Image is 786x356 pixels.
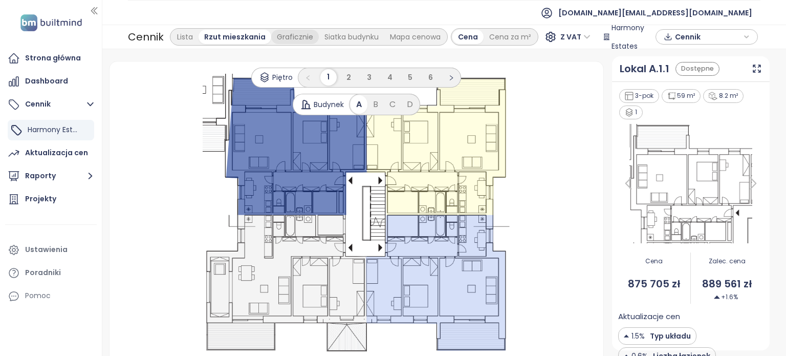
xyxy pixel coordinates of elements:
[361,69,378,86] li: 3
[5,143,97,163] a: Aktualizacja cen
[199,30,271,44] div: Rzut mieszkania
[401,95,419,114] div: D
[703,89,744,103] div: 8.2 m²
[5,263,97,283] a: Poradniki
[558,1,752,25] span: [DOMAIN_NAME][EMAIL_ADDRESS][DOMAIN_NAME]
[662,89,701,103] div: 59 m²
[300,69,316,86] button: left
[320,69,337,86] li: 1
[5,286,97,306] div: Pomoc
[382,69,398,86] li: 4
[25,266,61,279] div: Poradniki
[384,30,446,44] div: Mapa cenowa
[5,48,97,69] a: Strona główna
[402,69,419,86] li: 5
[5,71,97,92] a: Dashboard
[619,89,659,103] div: 3-pok
[443,69,460,86] button: right
[620,61,669,77] a: Lokal A.1.1
[661,29,752,45] div: button
[305,75,311,81] span: left
[314,99,344,110] span: Budynek
[272,72,293,83] span: Piętro
[300,69,316,86] li: Poprzednia strona
[675,29,741,45] span: Cennik
[25,243,68,256] div: Ustawienia
[341,69,357,86] li: 2
[171,30,199,44] div: Lista
[17,12,85,33] img: logo
[25,193,56,205] div: Projekty
[452,30,484,44] div: Cena
[128,28,164,46] div: Cennik
[618,310,680,323] span: Aktualizacje cen
[8,120,94,140] div: Harmony Estates
[5,189,97,210] a: Projekty
[5,240,97,260] a: Ustawienia
[675,62,719,76] div: Dostępne
[5,166,97,186] button: Raporty
[5,94,97,115] button: Cennik
[691,257,763,266] span: Zalec. cena
[319,30,384,44] div: Siatka budynku
[443,69,460,86] li: Następna strona
[631,330,645,342] span: 1.5%
[560,29,591,45] span: Z VAT
[351,95,367,114] div: A
[714,294,720,300] img: Decrease
[647,330,691,342] span: Typ układu
[423,69,439,86] li: 6
[25,289,51,302] div: Pomoc
[408,72,412,82] span: 5
[327,72,330,82] span: 1
[387,72,392,82] span: 4
[428,72,433,82] span: 6
[618,276,690,292] span: 875 705 zł
[384,95,401,114] div: C
[367,72,372,82] span: 3
[28,124,89,135] span: Harmony Estates
[25,75,68,88] div: Dashboard
[346,72,351,82] span: 2
[484,30,537,44] div: Cena za m²
[367,95,384,114] div: B
[691,276,763,292] span: 889 561 zł
[25,52,81,65] div: Strona główna
[448,75,454,81] span: right
[714,292,738,302] span: +1.6%
[624,330,629,342] img: Decrease
[618,121,763,246] img: Floor plan
[25,146,88,159] div: Aktualizacja cen
[612,18,649,55] span: Harmony Estates
[619,106,643,119] div: 1
[618,257,690,266] span: Cena
[271,30,319,44] div: Graficznie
